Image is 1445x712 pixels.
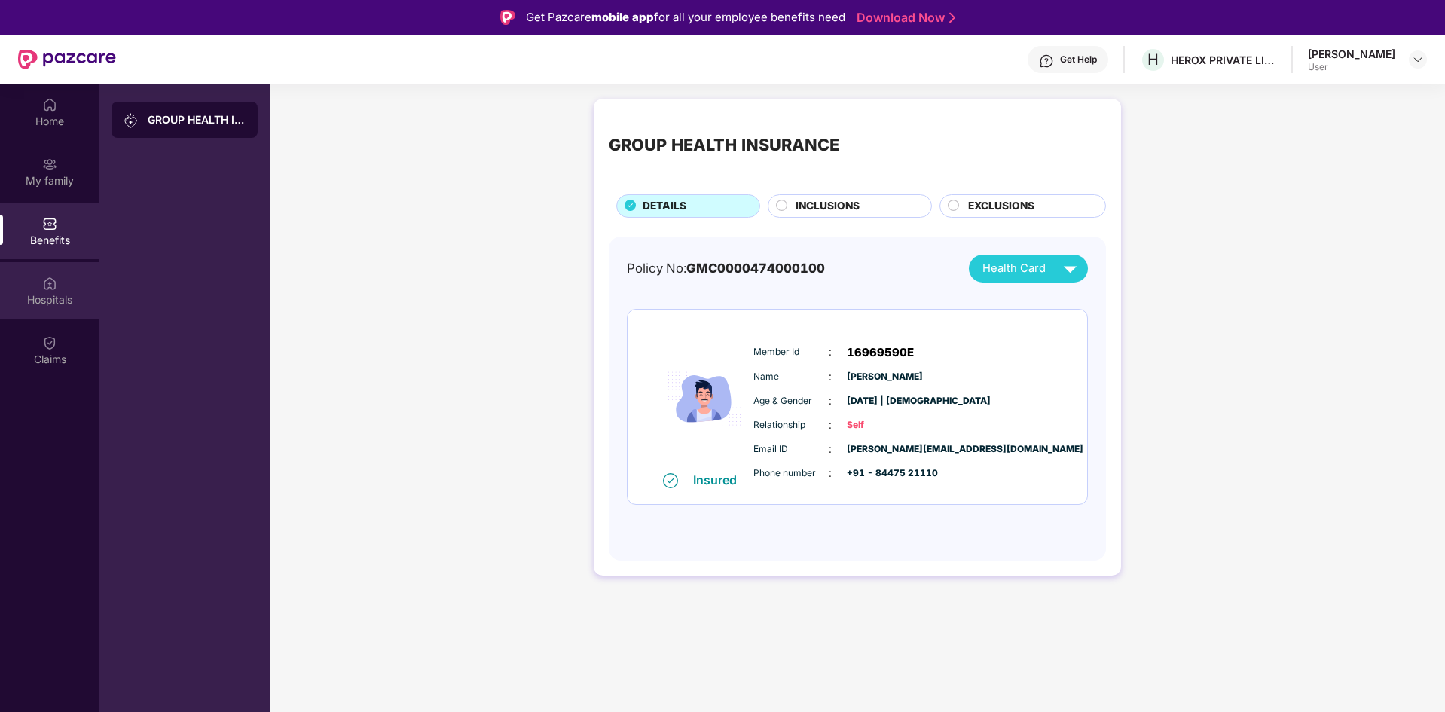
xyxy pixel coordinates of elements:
[500,10,515,25] img: Logo
[1057,255,1083,282] img: svg+xml;base64,PHN2ZyB4bWxucz0iaHR0cDovL3d3dy53My5vcmcvMjAwMC9zdmciIHZpZXdCb3g9IjAgMCAyNCAyNCIgd2...
[693,472,746,487] div: Insured
[982,260,1046,277] span: Health Card
[42,335,57,350] img: svg+xml;base64,PHN2ZyBpZD0iQ2xhaW0iIHhtbG5zPSJodHRwOi8vd3d3LnczLm9yZy8yMDAwL3N2ZyIgd2lkdGg9IjIwIi...
[124,113,139,128] img: svg+xml;base64,PHN2ZyB3aWR0aD0iMjAiIGhlaWdodD0iMjAiIHZpZXdCb3g9IjAgMCAyMCAyMCIgZmlsbD0ibm9uZSIgeG...
[796,198,860,215] span: INCLUSIONS
[42,157,57,172] img: svg+xml;base64,PHN2ZyB3aWR0aD0iMjAiIGhlaWdodD0iMjAiIHZpZXdCb3g9IjAgMCAyMCAyMCIgZmlsbD0ibm9uZSIgeG...
[1171,53,1276,67] div: HEROX PRIVATE LIMITED
[847,370,922,384] span: [PERSON_NAME]
[753,466,829,481] span: Phone number
[18,50,116,69] img: New Pazcare Logo
[847,418,922,432] span: Self
[663,473,678,488] img: svg+xml;base64,PHN2ZyB4bWxucz0iaHR0cDovL3d3dy53My5vcmcvMjAwMC9zdmciIHdpZHRoPSIxNiIgaGVpZ2h0PSIxNi...
[686,261,825,276] span: GMC0000474000100
[847,394,922,408] span: [DATE] | [DEMOGRAPHIC_DATA]
[148,112,246,127] div: GROUP HEALTH INSURANCE
[829,441,832,457] span: :
[1412,53,1424,66] img: svg+xml;base64,PHN2ZyBpZD0iRHJvcGRvd24tMzJ4MzIiIHhtbG5zPSJodHRwOi8vd3d3LnczLm9yZy8yMDAwL3N2ZyIgd2...
[969,255,1088,283] button: Health Card
[753,345,829,359] span: Member Id
[42,216,57,231] img: svg+xml;base64,PHN2ZyBpZD0iQmVuZWZpdHMiIHhtbG5zPSJodHRwOi8vd3d3LnczLm9yZy8yMDAwL3N2ZyIgd2lkdGg9Ij...
[1308,61,1395,73] div: User
[643,198,686,215] span: DETAILS
[847,344,914,362] span: 16969590E
[659,325,750,472] img: icon
[829,417,832,433] span: :
[591,10,654,24] strong: mobile app
[753,418,829,432] span: Relationship
[42,276,57,291] img: svg+xml;base64,PHN2ZyBpZD0iSG9zcGl0YWxzIiB4bWxucz0iaHR0cDovL3d3dy53My5vcmcvMjAwMC9zdmciIHdpZHRoPS...
[1060,53,1097,66] div: Get Help
[829,368,832,385] span: :
[526,8,845,26] div: Get Pazcare for all your employee benefits need
[847,442,922,457] span: [PERSON_NAME][EMAIL_ADDRESS][DOMAIN_NAME]
[753,442,829,457] span: Email ID
[829,344,832,360] span: :
[627,258,825,278] div: Policy No:
[1308,47,1395,61] div: [PERSON_NAME]
[1147,50,1159,69] span: H
[949,10,955,26] img: Stroke
[968,198,1034,215] span: EXCLUSIONS
[847,466,922,481] span: +91 - 84475 21110
[753,394,829,408] span: Age & Gender
[609,132,839,157] div: GROUP HEALTH INSURANCE
[829,393,832,409] span: :
[829,465,832,481] span: :
[1039,53,1054,69] img: svg+xml;base64,PHN2ZyBpZD0iSGVscC0zMngzMiIgeG1sbnM9Imh0dHA6Ly93d3cudzMub3JnLzIwMDAvc3ZnIiB3aWR0aD...
[857,10,951,26] a: Download Now
[753,370,829,384] span: Name
[42,97,57,112] img: svg+xml;base64,PHN2ZyBpZD0iSG9tZSIgeG1sbnM9Imh0dHA6Ly93d3cudzMub3JnLzIwMDAvc3ZnIiB3aWR0aD0iMjAiIG...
